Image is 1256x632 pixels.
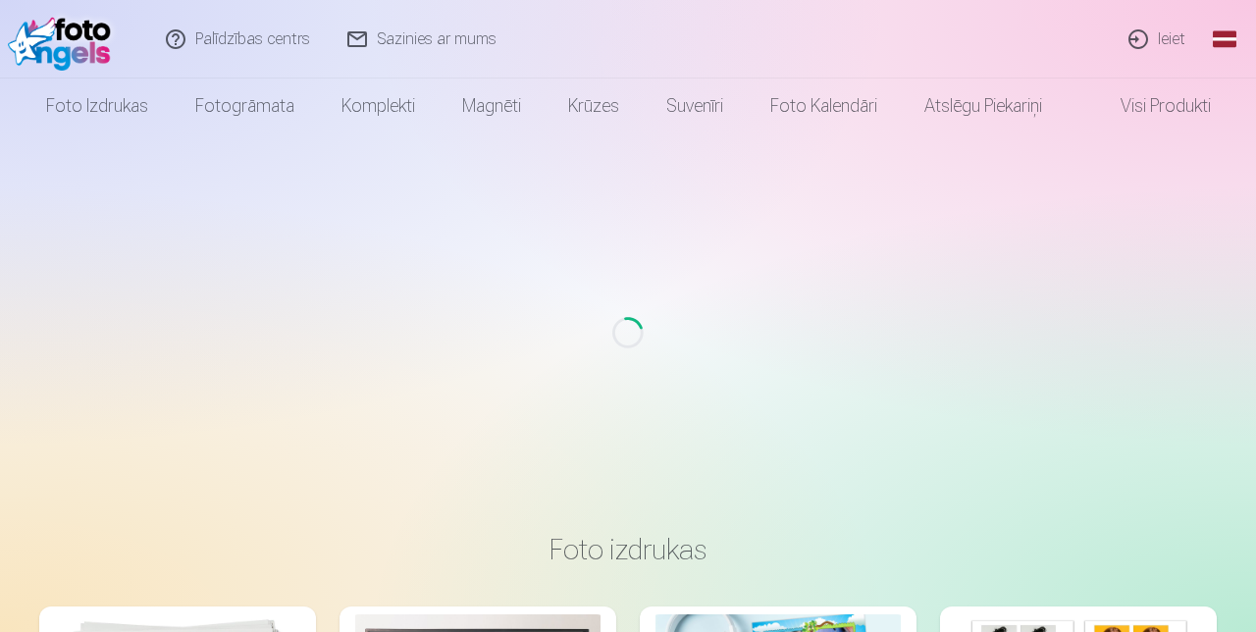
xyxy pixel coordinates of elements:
[901,79,1066,133] a: Atslēgu piekariņi
[545,79,643,133] a: Krūzes
[747,79,901,133] a: Foto kalendāri
[55,532,1201,567] h3: Foto izdrukas
[1066,79,1234,133] a: Visi produkti
[8,8,121,71] img: /fa1
[172,79,318,133] a: Fotogrāmata
[318,79,439,133] a: Komplekti
[643,79,747,133] a: Suvenīri
[23,79,172,133] a: Foto izdrukas
[439,79,545,133] a: Magnēti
